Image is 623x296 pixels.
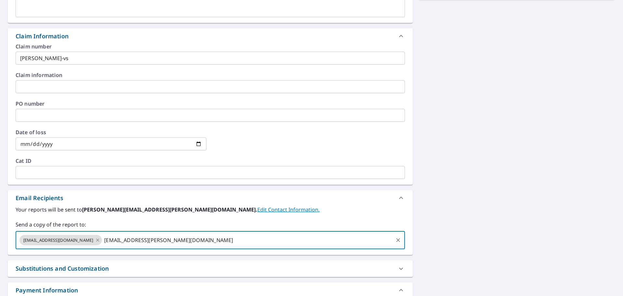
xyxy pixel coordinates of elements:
span: [EMAIL_ADDRESS][DOMAIN_NAME] [19,237,97,243]
label: Send a copy of the report to: [16,221,405,228]
button: Clear [394,236,403,245]
label: Your reports will be sent to [16,206,405,213]
div: Claim Information [8,28,413,44]
div: Claim Information [16,32,68,41]
a: EditContactInfo [257,206,320,213]
label: PO number [16,101,405,106]
div: Email Recipients [16,194,63,202]
div: [EMAIL_ADDRESS][DOMAIN_NAME] [19,235,102,245]
div: Substitutions and Customization [8,260,413,277]
b: [PERSON_NAME][EMAIL_ADDRESS][PERSON_NAME][DOMAIN_NAME]. [82,206,257,213]
label: Date of loss [16,130,206,135]
label: Claim information [16,72,405,78]
div: Payment Information [16,286,78,295]
label: Cat ID [16,158,405,163]
div: Substitutions and Customization [16,264,109,273]
div: Email Recipients [8,190,413,206]
label: Claim number [16,44,405,49]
